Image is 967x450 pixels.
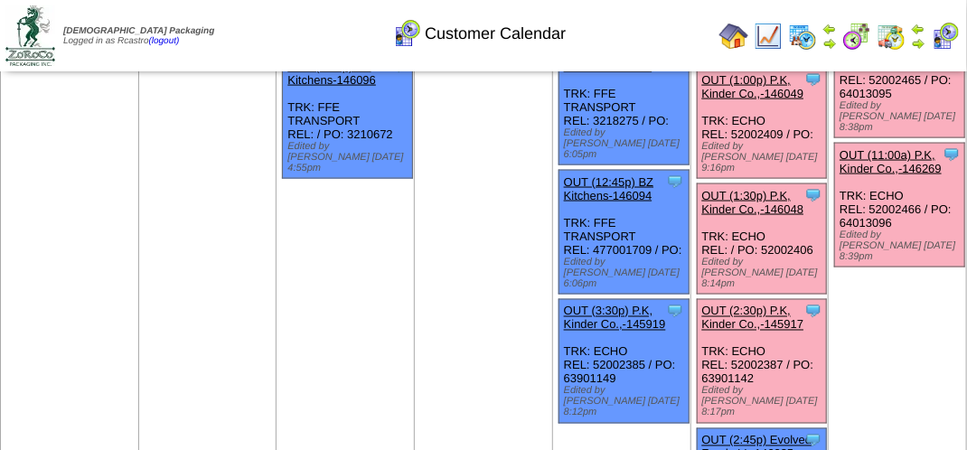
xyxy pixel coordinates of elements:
span: [DEMOGRAPHIC_DATA] Packaging [63,26,214,36]
a: OUT (11:00a) P.K, Kinder Co.,-146269 [840,148,942,175]
img: calendarinout.gif [877,22,906,51]
div: TRK: ECHO REL: 52002387 / PO: 63901142 [697,300,827,424]
img: arrowleft.gif [911,22,925,36]
div: TRK: ECHO REL: / PO: 52002406 [697,184,827,295]
div: Edited by [PERSON_NAME] [DATE] 8:14pm [702,257,827,289]
div: Edited by [PERSON_NAME] [DATE] 6:05pm [564,127,689,160]
div: Edited by [PERSON_NAME] [DATE] 8:39pm [840,230,964,262]
img: arrowright.gif [822,36,837,51]
img: calendarcustomer.gif [392,19,421,48]
div: TRK: FFE TRANSPORT REL: / PO: 3210672 [283,55,413,179]
a: OUT (1:30p) P.K, Kinder Co.,-146048 [702,189,804,216]
div: Edited by [PERSON_NAME] [DATE] 4:55pm [287,141,412,173]
img: Tooltip [943,145,961,164]
img: Tooltip [804,186,822,204]
img: Tooltip [666,302,684,320]
div: Edited by [PERSON_NAME] [DATE] 8:38pm [840,100,964,133]
img: arrowright.gif [911,36,925,51]
a: OUT (2:30p) P.K, Kinder Co.,-145917 [702,305,804,332]
img: calendarprod.gif [788,22,817,51]
div: TRK: ECHO REL: 52002466 / PO: 64013096 [835,144,965,267]
img: Tooltip [666,173,684,191]
a: OUT (12:45p) BZ Kitchens-146094 [564,175,653,202]
img: line_graph.gif [754,22,783,51]
div: Edited by [PERSON_NAME] [DATE] 9:16pm [702,141,827,173]
div: TRK: ECHO REL: 52002409 / PO: [697,69,827,179]
img: Tooltip [804,302,822,320]
div: Edited by [PERSON_NAME] [DATE] 8:12pm [564,386,689,418]
div: TRK: ECHO REL: 52002385 / PO: 63901149 [559,300,689,424]
img: zoroco-logo-small.webp [5,5,55,66]
span: Logged in as Rcastro [63,26,214,46]
div: Edited by [PERSON_NAME] [DATE] 8:17pm [702,386,827,418]
div: TRK: FFE TRANSPORT REL: 477001709 / PO: [559,171,689,295]
img: Tooltip [804,431,822,449]
a: (logout) [149,36,180,46]
img: calendarblend.gif [842,22,871,51]
img: calendarcustomer.gif [931,22,960,51]
div: Edited by [PERSON_NAME] [DATE] 6:06pm [564,257,689,289]
img: Tooltip [804,70,822,89]
span: Customer Calendar [425,24,566,43]
a: OUT (1:00p) P.K, Kinder Co.,-146049 [702,73,804,100]
img: arrowleft.gif [822,22,837,36]
a: OUT (3:30p) P.K, Kinder Co.,-145919 [564,305,666,332]
div: TRK: FFE TRANSPORT REL: 3218275 / PO: [559,42,689,165]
